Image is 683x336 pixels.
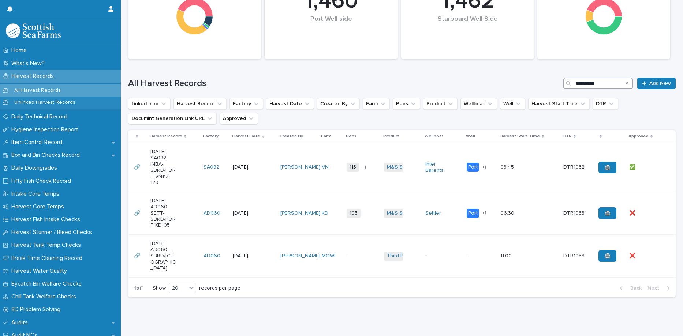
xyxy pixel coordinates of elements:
button: Documint Generation Link URL [128,113,217,124]
p: Break Time Cleaning Record [8,255,88,262]
span: 🖨️ [604,165,611,170]
a: [PERSON_NAME] [280,253,320,259]
a: Add New [637,78,676,89]
p: Harvest Record [150,132,182,140]
p: Approved [628,132,649,140]
div: Port Well side [277,15,385,38]
button: Created By [317,98,360,110]
button: Well [500,98,525,110]
p: Box and Bin Checks Record [8,152,86,159]
p: Harvest Date [232,132,260,140]
a: 🖨️ [598,250,616,262]
span: Add New [649,81,671,86]
p: [DATE] [233,164,259,170]
p: Intake Core Temps [8,190,65,197]
a: M&S Select [387,164,414,170]
p: All Harvest Records [8,87,67,94]
p: Created By [280,132,303,140]
a: Inter Barents [425,161,451,174]
p: 11:00 [500,252,513,259]
button: Factory [229,98,263,110]
p: Farm [321,132,332,140]
span: + 1 [482,211,486,215]
a: M&S Select [387,210,414,216]
p: Audits [8,319,34,326]
input: Search [563,78,633,89]
a: 🖨️ [598,162,616,173]
span: + 1 [362,165,366,170]
p: Harvest Fish Intake Checks [8,216,86,223]
p: Harvest Start Time [500,132,540,140]
p: [DATE] [233,210,259,216]
p: Daily Technical Record [8,113,73,120]
p: Home [8,47,33,54]
a: KD [322,210,328,216]
p: [DATE] AD060 SETT-SBRD/PORT KD105 [150,198,176,229]
p: 🔗 [134,209,142,216]
p: Fifty Fish Check Record [8,178,77,185]
p: DTR1033 [563,252,586,259]
p: - [425,253,451,259]
button: Harvest Date [266,98,314,110]
p: DTR1032 [563,163,586,170]
p: Show [153,285,166,291]
button: Wellboat [460,98,497,110]
p: [DATE] [233,253,259,259]
p: - [467,253,493,259]
p: DTR1033 [563,209,586,216]
p: ✅ [629,163,637,170]
a: Settler [425,210,441,216]
button: Back [614,285,645,291]
p: Product [383,132,400,140]
button: Harvest Start Time [528,98,590,110]
button: Harvest Record [173,98,227,110]
a: AD060 [204,210,220,216]
p: Factory [203,132,219,140]
p: Wellboat [425,132,444,140]
span: Back [626,286,642,291]
p: Item Control Record [8,139,68,146]
span: 🖨️ [604,253,611,258]
p: Pens [346,132,357,140]
p: records per page [199,285,240,291]
button: Next [645,285,676,291]
p: Chill Tank Welfare Checks [8,293,82,300]
tr: 🔗🔗 [DATE] SA082 INBA-SBRD/PORT VN113, 120SA082 [DATE][PERSON_NAME] VN 113+1M&S Select Inter Baren... [128,143,676,192]
p: ❌ [629,209,637,216]
a: SA082 [204,164,219,170]
div: Starboard Well Side [414,15,522,38]
p: DTR [563,132,572,140]
p: What's New? [8,60,51,67]
a: AD060 [204,253,220,259]
a: [PERSON_NAME] [280,164,320,170]
span: 🖨️ [604,211,611,216]
p: 8D Problem Solving [8,306,66,313]
button: Approved [220,113,258,124]
button: Farm [363,98,390,110]
p: Harvest Core Temps [8,203,70,210]
tr: 🔗🔗 [DATE] AD060 -SBRD/[GEOGRAPHIC_DATA]AD060 [DATE][PERSON_NAME] MOWI -Third Party Salmon --11:00... [128,235,676,278]
span: 113 [347,163,359,172]
a: MOWI [322,253,335,259]
p: [DATE] AD060 -SBRD/[GEOGRAPHIC_DATA] [150,241,176,271]
tr: 🔗🔗 [DATE] AD060 SETT-SBRD/PORT KD105AD060 [DATE][PERSON_NAME] KD 105M&S Select Settler Port+106:3... [128,192,676,235]
p: Harvest Stunner / Bleed Checks [8,229,98,236]
p: ❌ [629,252,637,259]
button: DTR [593,98,618,110]
a: VN [322,164,329,170]
span: Next [647,286,664,291]
div: Port [467,163,479,172]
button: Product [423,98,458,110]
a: [PERSON_NAME] [280,210,320,216]
p: Daily Downgrades [8,165,63,171]
p: 1 of 1 [128,279,150,297]
p: Well [466,132,475,140]
h1: All Harvest Records [128,78,560,89]
div: Port [467,209,479,218]
p: Harvest Tank Temp Checks [8,242,87,249]
p: Harvest Water Quality [8,268,73,275]
p: Bycatch Bin Welfare Checks [8,280,87,287]
span: + 1 [482,165,486,170]
p: - [347,253,373,259]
